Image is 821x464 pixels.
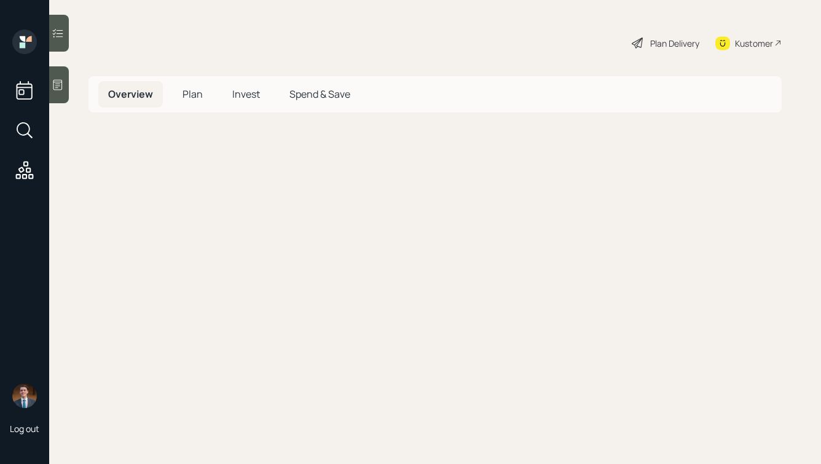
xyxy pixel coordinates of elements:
[10,423,39,435] div: Log out
[650,37,699,50] div: Plan Delivery
[12,383,37,408] img: hunter_neumayer.jpg
[735,37,773,50] div: Kustomer
[289,87,350,101] span: Spend & Save
[232,87,260,101] span: Invest
[108,87,153,101] span: Overview
[183,87,203,101] span: Plan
